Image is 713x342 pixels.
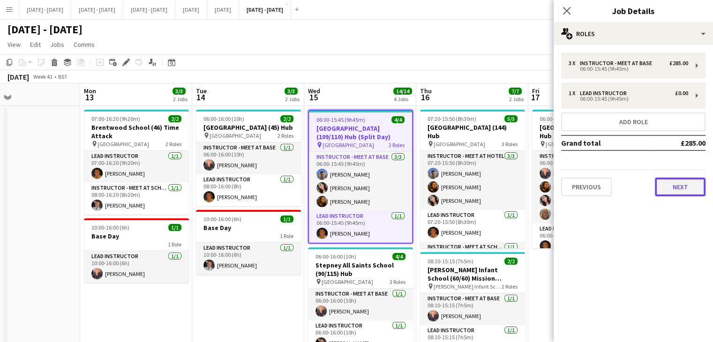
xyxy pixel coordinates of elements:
[655,178,705,196] button: Next
[83,92,96,103] span: 13
[580,90,630,97] div: Lead Instructor
[420,123,525,140] h3: [GEOGRAPHIC_DATA] (144) Hub
[554,5,713,17] h3: Job Details
[173,88,186,95] span: 3/3
[91,115,140,122] span: 07:00-16:20 (9h20m)
[308,110,413,244] app-job-card: 06:00-15:45 (9h45m)4/4[GEOGRAPHIC_DATA] (109/110) Hub (Split Day) [GEOGRAPHIC_DATA]2 RolesInstruc...
[316,116,365,123] span: 06:00-15:45 (9h45m)
[84,218,189,283] div: 10:00-16:00 (6h)1/1Base Day1 RoleLead Instructor1/110:00-16:00 (6h)[PERSON_NAME]
[532,123,637,140] h3: [GEOGRAPHIC_DATA] (240) Hub
[322,278,373,285] span: [GEOGRAPHIC_DATA]
[210,132,261,139] span: [GEOGRAPHIC_DATA]
[669,60,688,67] div: £285.00
[8,40,21,49] span: View
[504,258,518,265] span: 2/2
[420,266,525,283] h3: [PERSON_NAME] Infant School (60/60) Mission Possible
[434,283,502,290] span: [PERSON_NAME] Infant School
[546,141,597,148] span: [GEOGRAPHIC_DATA]
[532,110,637,248] app-job-card: 06:00-16:00 (10h)8/8[GEOGRAPHIC_DATA] (240) Hub [GEOGRAPHIC_DATA]4 RolesInstructor - Meet at Base...
[26,38,45,51] a: Edit
[428,115,476,122] span: 07:20-15:50 (8h30m)
[196,87,207,95] span: Tue
[280,115,293,122] span: 2/2
[540,115,580,122] span: 06:00-16:00 (10h)
[84,110,189,215] app-job-card: 07:00-16:20 (9h20m)2/2Brentwood School (46) Time Attack [GEOGRAPHIC_DATA]2 RolesLead Instructor1/...
[554,22,713,45] div: Roles
[420,151,525,210] app-card-role: Instructor - Meet at Hotel3/307:20-15:50 (8h30m)[PERSON_NAME][PERSON_NAME][PERSON_NAME]
[561,135,650,150] td: Grand total
[420,110,525,248] app-job-card: 07:20-15:50 (8h30m)5/5[GEOGRAPHIC_DATA] (144) Hub [GEOGRAPHIC_DATA]3 RolesInstructor - Meet at Ho...
[502,283,518,290] span: 2 Roles
[390,278,405,285] span: 3 Roles
[123,0,175,19] button: [DATE] - [DATE]
[278,132,293,139] span: 2 Roles
[196,243,301,275] app-card-role: Lead Instructor1/110:00-16:00 (6h)[PERSON_NAME]
[561,178,612,196] button: Previous
[569,97,688,101] div: 06:00-15:45 (9h45m)
[196,123,301,132] h3: [GEOGRAPHIC_DATA] (45) Hub
[580,60,656,67] div: Instructor - Meet at Base
[8,22,83,37] h1: [DATE] - [DATE]
[168,115,181,122] span: 2/2
[203,216,241,223] span: 10:00-16:00 (6h)
[420,242,525,274] app-card-role: Instructor - Meet at School1/1
[46,38,68,51] a: Jobs
[569,67,688,71] div: 06:00-15:45 (9h45m)
[532,87,540,95] span: Fri
[91,224,129,231] span: 10:00-16:00 (6h)
[419,92,432,103] span: 16
[207,0,239,19] button: [DATE]
[502,141,518,148] span: 3 Roles
[196,210,301,275] app-job-card: 10:00-16:00 (6h)1/1Base Day1 RoleLead Instructor1/110:00-16:00 (6h)[PERSON_NAME]
[428,258,473,265] span: 08:10-15:15 (7h5m)
[196,110,301,206] app-job-card: 06:00-16:00 (10h)2/2[GEOGRAPHIC_DATA] (45) Hub [GEOGRAPHIC_DATA]2 RolesInstructor - Meet at Base1...
[569,60,580,67] div: 3 x
[58,73,68,80] div: BST
[504,115,518,122] span: 5/5
[509,96,524,103] div: 2 Jobs
[307,92,320,103] span: 15
[84,251,189,283] app-card-role: Lead Instructor1/110:00-16:00 (6h)[PERSON_NAME]
[239,0,291,19] button: [DATE] - [DATE]
[650,135,705,150] td: £285.00
[391,116,405,123] span: 4/4
[309,124,412,141] h3: [GEOGRAPHIC_DATA] (109/110) Hub (Split Day)
[393,88,412,95] span: 14/14
[394,96,412,103] div: 4 Jobs
[285,96,300,103] div: 2 Jobs
[308,261,413,278] h3: Stepney All Saints School (90/115) Hub
[84,87,96,95] span: Mon
[323,141,374,149] span: [GEOGRAPHIC_DATA]
[30,40,41,49] span: Edit
[175,0,207,19] button: [DATE]
[168,224,181,231] span: 1/1
[84,151,189,183] app-card-role: Lead Instructor1/107:00-16:20 (9h20m)[PERSON_NAME]
[308,289,413,320] app-card-role: Instructor - Meet at Base1/106:00-16:00 (10h)[PERSON_NAME]
[70,38,98,51] a: Comms
[280,216,293,223] span: 1/1
[532,223,637,255] app-card-role: Lead Instructor1/106:00-16:00 (10h)[PERSON_NAME]
[203,115,244,122] span: 06:00-16:00 (10h)
[509,88,522,95] span: 7/7
[309,211,412,243] app-card-role: Lead Instructor1/106:00-15:45 (9h45m)[PERSON_NAME]
[569,90,580,97] div: 1 x
[531,92,540,103] span: 17
[19,0,71,19] button: [DATE] - [DATE]
[4,38,24,51] a: View
[315,253,356,260] span: 06:00-16:00 (10h)
[74,40,95,49] span: Comms
[285,88,298,95] span: 3/3
[392,253,405,260] span: 4/4
[168,241,181,248] span: 1 Role
[434,141,485,148] span: [GEOGRAPHIC_DATA]
[280,232,293,239] span: 1 Role
[71,0,123,19] button: [DATE] - [DATE]
[308,87,320,95] span: Wed
[532,151,637,223] app-card-role: Instructor - Meet at Base4/406:00-16:00 (10h)[PERSON_NAME][PERSON_NAME][PERSON_NAME][PERSON_NAME]
[420,293,525,325] app-card-role: Instructor - Meet at Base1/108:10-15:15 (7h5m)[PERSON_NAME]
[309,152,412,211] app-card-role: Instructor - Meet at Base3/306:00-15:45 (9h45m)[PERSON_NAME][PERSON_NAME][PERSON_NAME]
